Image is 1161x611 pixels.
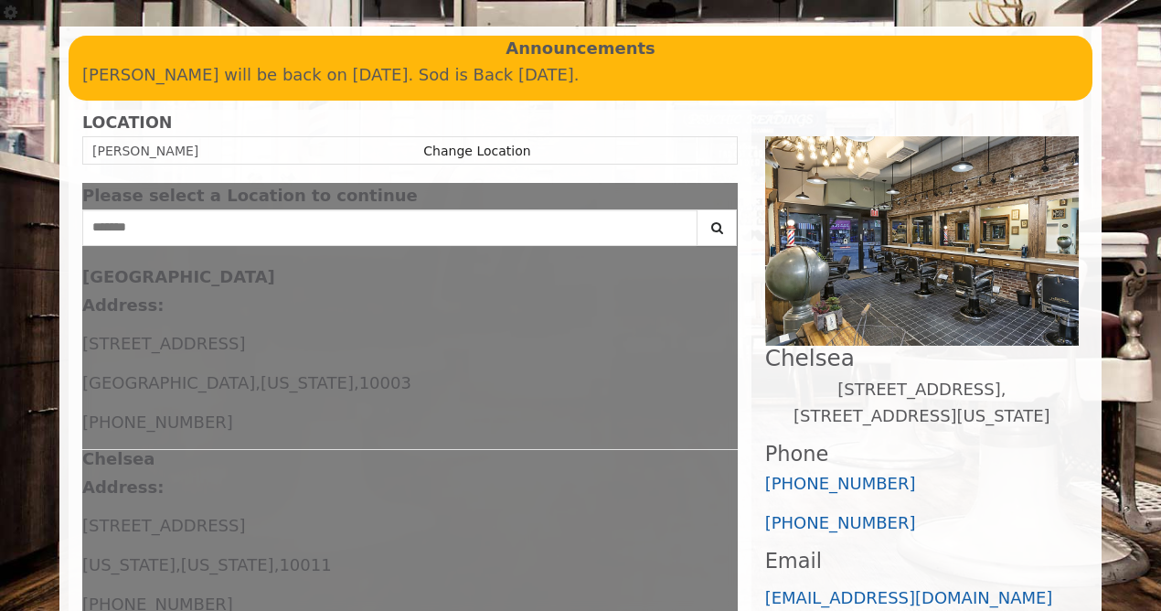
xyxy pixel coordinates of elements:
[82,209,738,255] div: Center Select
[710,190,738,202] button: close dialog
[82,62,1079,89] p: [PERSON_NAME] will be back on [DATE]. Sod is Back [DATE].
[354,373,359,392] span: ,
[82,516,245,535] span: [STREET_ADDRESS]
[765,346,1079,370] h2: Chelsea
[82,186,418,205] span: Please select a Location to continue
[176,555,181,574] span: ,
[765,513,916,532] a: [PHONE_NUMBER]
[82,413,233,432] span: [PHONE_NUMBER]
[765,550,1079,573] h3: Email
[707,221,728,234] i: Search button
[82,334,245,353] span: [STREET_ADDRESS]
[82,373,255,392] span: [GEOGRAPHIC_DATA]
[255,373,261,392] span: ,
[279,555,331,574] span: 10011
[181,555,274,574] span: [US_STATE]
[82,477,164,497] b: Address:
[506,36,655,62] b: Announcements
[82,555,176,574] span: [US_STATE]
[765,377,1079,430] p: [STREET_ADDRESS],[STREET_ADDRESS][US_STATE]
[82,267,275,286] b: [GEOGRAPHIC_DATA]
[765,474,916,493] a: [PHONE_NUMBER]
[82,113,172,132] b: LOCATION
[765,443,1079,466] h3: Phone
[359,373,411,392] span: 10003
[423,144,530,158] a: Change Location
[82,449,154,468] b: Chelsea
[82,209,698,246] input: Search Center
[82,295,164,315] b: Address:
[92,144,198,158] span: [PERSON_NAME]
[765,588,1053,607] a: [EMAIL_ADDRESS][DOMAIN_NAME]
[274,555,280,574] span: ,
[261,373,354,392] span: [US_STATE]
